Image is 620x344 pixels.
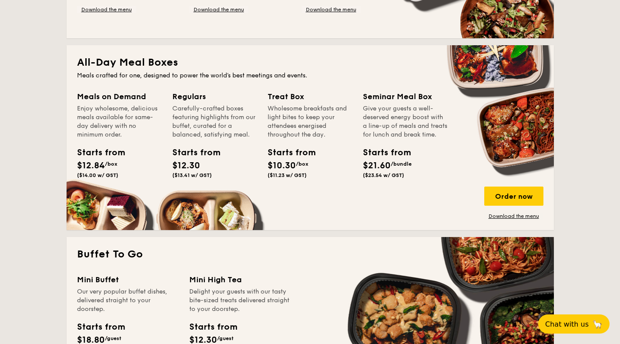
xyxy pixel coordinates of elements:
a: Download the menu [77,6,136,13]
span: $10.30 [268,160,296,171]
div: Meals crafted for one, designed to power the world's best meetings and events. [77,71,543,80]
div: Starts from [172,146,211,159]
span: $12.30 [172,160,200,171]
a: Download the menu [484,213,543,220]
span: /box [105,161,117,167]
span: $21.60 [363,160,391,171]
h2: All-Day Meal Boxes [77,56,543,70]
span: ($13.41 w/ GST) [172,172,212,178]
div: Mini Buffet [77,274,179,286]
div: Our very popular buffet dishes, delivered straight to your doorstep. [77,287,179,314]
div: Mini High Tea [189,274,291,286]
div: Starts from [189,321,237,334]
div: Starts from [77,321,124,334]
button: Chat with us🦙 [538,314,610,334]
span: /box [296,161,308,167]
span: ($14.00 w/ GST) [77,172,118,178]
a: Download the menu [189,6,248,13]
div: Enjoy wholesome, delicious meals available for same-day delivery with no minimum order. [77,104,162,139]
span: ($11.23 w/ GST) [268,172,307,178]
div: Starts from [77,146,116,159]
a: Download the menu [302,6,361,13]
h2: Buffet To Go [77,247,543,261]
div: Give your guests a well-deserved energy boost with a line-up of meals and treats for lunch and br... [363,104,448,139]
span: Chat with us [545,320,589,328]
div: Starts from [268,146,307,159]
span: /guest [105,335,121,341]
span: ($23.54 w/ GST) [363,172,404,178]
div: Regulars [172,90,257,103]
span: /bundle [391,161,412,167]
span: $12.84 [77,160,105,171]
div: Delight your guests with our tasty bite-sized treats delivered straight to your doorstep. [189,287,291,314]
span: /guest [217,335,234,341]
div: Order now [484,187,543,206]
span: 🦙 [592,319,603,329]
div: Wholesome breakfasts and light bites to keep your attendees energised throughout the day. [268,104,352,139]
div: Meals on Demand [77,90,162,103]
div: Treat Box [268,90,352,103]
div: Carefully-crafted boxes featuring highlights from our buffet, curated for a balanced, satisfying ... [172,104,257,139]
div: Starts from [363,146,402,159]
div: Seminar Meal Box [363,90,448,103]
